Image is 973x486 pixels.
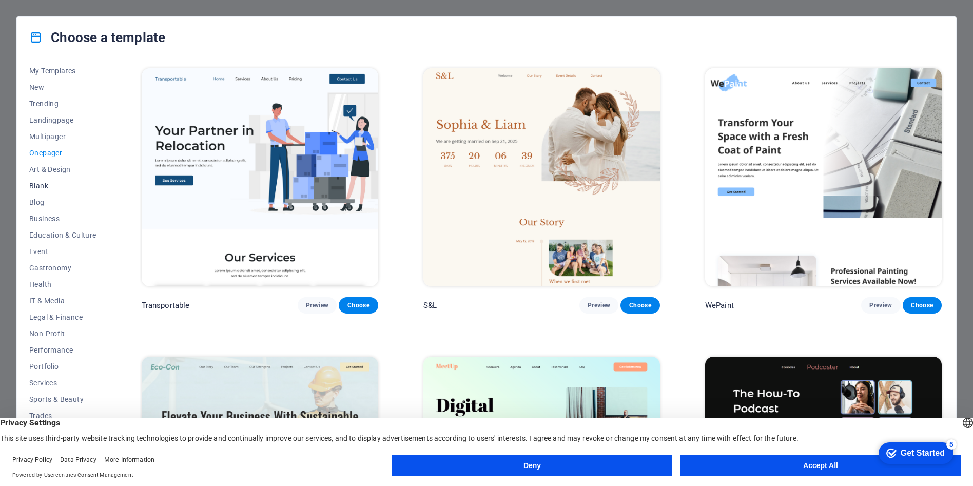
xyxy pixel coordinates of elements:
[29,29,165,46] h4: Choose a template
[29,145,96,161] button: Onepager
[29,280,96,288] span: Health
[29,132,96,141] span: Multipager
[347,301,369,309] span: Choose
[30,11,74,21] div: Get Started
[8,5,83,27] div: Get Started 5 items remaining, 0% complete
[423,300,437,310] p: S&L
[29,264,96,272] span: Gastronomy
[629,301,651,309] span: Choose
[29,342,96,358] button: Performance
[29,198,96,206] span: Blog
[588,301,610,309] span: Preview
[75,2,86,12] div: 5
[29,116,96,124] span: Landingpage
[29,112,96,128] button: Landingpage
[29,391,96,407] button: Sports & Beauty
[29,178,96,194] button: Blank
[29,165,96,173] span: Art & Design
[29,95,96,112] button: Trending
[142,300,190,310] p: Transportable
[29,79,96,95] button: New
[29,215,96,223] span: Business
[339,297,378,314] button: Choose
[29,128,96,145] button: Multipager
[705,300,734,310] p: WePaint
[869,301,892,309] span: Preview
[29,395,96,403] span: Sports & Beauty
[903,297,942,314] button: Choose
[142,68,378,286] img: Transportable
[423,68,660,286] img: S&L
[29,358,96,375] button: Portfolio
[29,276,96,293] button: Health
[29,227,96,243] button: Education & Culture
[29,309,96,325] button: Legal & Finance
[298,297,337,314] button: Preview
[29,346,96,354] span: Performance
[29,67,96,75] span: My Templates
[29,313,96,321] span: Legal & Finance
[29,182,96,190] span: Blank
[29,247,96,256] span: Event
[29,83,96,91] span: New
[29,297,96,305] span: IT & Media
[29,260,96,276] button: Gastronomy
[29,161,96,178] button: Art & Design
[29,210,96,227] button: Business
[29,412,96,420] span: Trades
[306,301,328,309] span: Preview
[579,297,618,314] button: Preview
[29,407,96,424] button: Trades
[29,293,96,309] button: IT & Media
[620,297,659,314] button: Choose
[29,379,96,387] span: Services
[705,68,942,286] img: WePaint
[29,375,96,391] button: Services
[29,194,96,210] button: Blog
[29,231,96,239] span: Education & Culture
[29,329,96,338] span: Non-Profit
[29,362,96,371] span: Portfolio
[29,243,96,260] button: Event
[29,325,96,342] button: Non-Profit
[911,301,933,309] span: Choose
[29,63,96,79] button: My Templates
[29,149,96,157] span: Onepager
[861,297,900,314] button: Preview
[29,100,96,108] span: Trending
